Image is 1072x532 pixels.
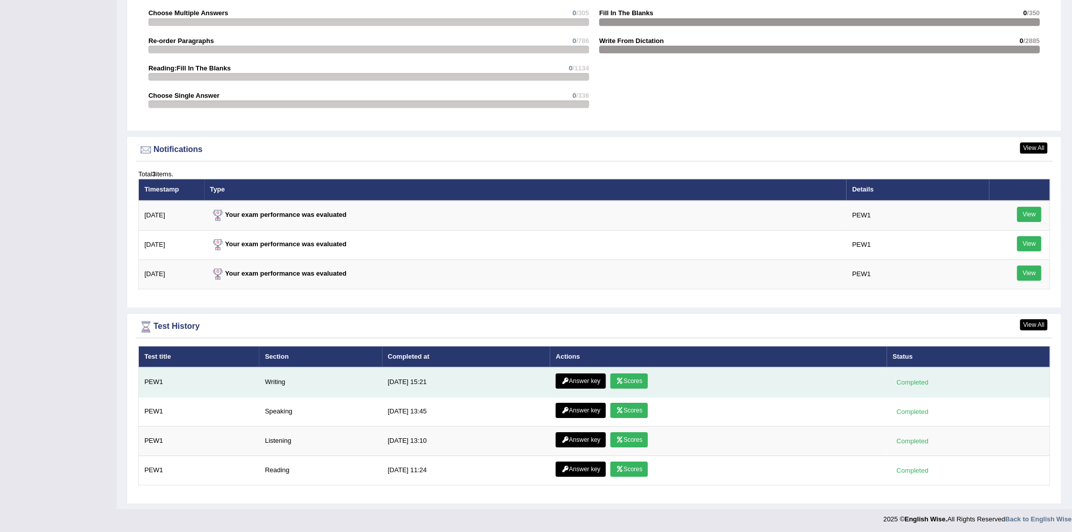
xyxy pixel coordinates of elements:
span: 0 [572,37,576,45]
a: Answer key [556,403,606,418]
span: /305 [577,9,589,17]
div: Notifications [138,142,1050,158]
th: Timestamp [139,179,205,200]
td: PEW1 [847,259,989,289]
span: 0 [569,64,572,72]
div: Test History [138,319,1050,334]
th: Section [259,346,382,367]
td: PEW1 [139,367,260,397]
div: Completed [893,377,932,388]
a: View All [1020,319,1048,330]
span: 0 [572,9,576,17]
strong: Re-order Paragraphs [148,37,214,45]
th: Actions [550,346,887,367]
strong: Choose Single Answer [148,92,219,99]
b: 3 [152,170,156,178]
td: PEW1 [847,230,989,259]
span: 0 [1023,9,1027,17]
span: /1134 [572,64,589,72]
a: Scores [610,462,648,477]
span: 0 [572,92,576,99]
a: Answer key [556,462,606,477]
th: Type [205,179,847,200]
strong: Your exam performance was evaluated [210,211,347,218]
td: Speaking [259,397,382,427]
strong: Reading:Fill In The Blanks [148,64,231,72]
span: /336 [577,92,589,99]
td: [DATE] [139,201,205,231]
a: View [1017,265,1042,281]
span: /786 [577,37,589,45]
td: PEW1 [139,456,260,485]
a: View All [1020,142,1048,154]
div: 2025 © All Rights Reserved [884,509,1072,524]
td: [DATE] 13:10 [382,427,551,456]
strong: Your exam performance was evaluated [210,270,347,277]
td: Reading [259,456,382,485]
div: Completed [893,406,932,417]
th: Completed at [382,346,551,367]
td: [DATE] 13:45 [382,397,551,427]
strong: Choose Multiple Answers [148,9,228,17]
td: PEW1 [139,427,260,456]
th: Test title [139,346,260,367]
td: PEW1 [139,397,260,427]
a: Answer key [556,432,606,447]
th: Status [887,346,1050,367]
strong: English Wise. [905,515,947,523]
td: [DATE] 11:24 [382,456,551,485]
td: [DATE] 15:21 [382,367,551,397]
a: Scores [610,373,648,389]
strong: Your exam performance was evaluated [210,240,347,248]
a: View [1017,207,1042,222]
span: /2885 [1023,37,1040,45]
span: /350 [1027,9,1040,17]
th: Details [847,179,989,200]
a: View [1017,236,1042,251]
strong: Write From Dictation [599,37,664,45]
td: [DATE] [139,259,205,289]
td: [DATE] [139,230,205,259]
a: Back to English Wise [1006,515,1072,523]
a: Scores [610,403,648,418]
td: Writing [259,367,382,397]
td: Listening [259,427,382,456]
strong: Fill In The Blanks [599,9,654,17]
td: PEW1 [847,201,989,231]
span: 0 [1020,37,1023,45]
div: Completed [893,436,932,446]
a: Answer key [556,373,606,389]
div: Completed [893,465,932,476]
a: Scores [610,432,648,447]
div: Total items. [138,169,1050,179]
